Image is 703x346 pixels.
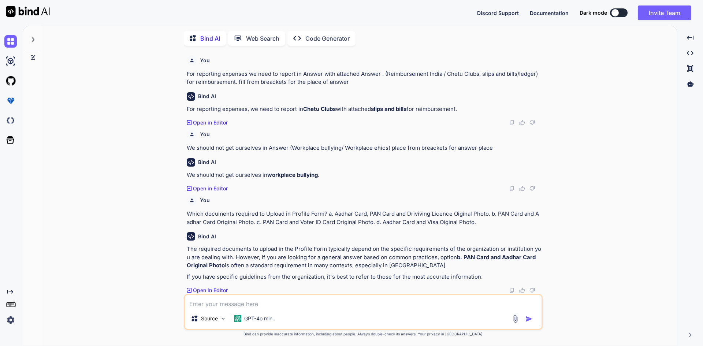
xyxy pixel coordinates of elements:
[187,245,541,270] p: The required documents to upload in the Profile Form typically depend on the specific requirement...
[580,9,607,16] span: Dark mode
[509,287,515,293] img: copy
[529,186,535,191] img: dislike
[305,34,350,43] p: Code Generator
[530,10,569,16] span: Documentation
[511,315,520,323] img: attachment
[187,273,541,281] p: If you have specific guidelines from the organization, it's best to refer to those for the most a...
[4,35,17,48] img: chat
[529,287,535,293] img: dislike
[187,105,541,114] p: For reporting expenses, we need to report in with attached for reimbursement.
[477,10,519,16] span: Discord Support
[198,233,216,240] h6: Bind AI
[4,314,17,326] img: settings
[525,315,533,323] img: icon
[4,114,17,127] img: darkCloudIdeIcon
[201,315,218,322] p: Source
[529,120,535,126] img: dislike
[4,94,17,107] img: premium
[187,70,541,86] p: For reporting expenses we need to report in Answer with attached Answer . (Reimbursement India / ...
[246,34,279,43] p: Web Search
[509,186,515,191] img: copy
[530,9,569,17] button: Documentation
[187,210,541,226] p: Which documents required to Upload in Profile Form? a. Aadhar Card, PAN Card and Driviving Licenc...
[187,144,541,152] p: We should not get ourselves in Answer (Workplace bullying/ Workplace ehics) place from breackets ...
[6,6,50,17] img: Bind AI
[200,34,220,43] p: Bind AI
[509,120,515,126] img: copy
[220,316,226,322] img: Pick Models
[4,55,17,67] img: ai-studio
[519,120,525,126] img: like
[198,159,216,166] h6: Bind AI
[200,197,210,204] h6: You
[244,315,275,322] p: GPT-4o min..
[303,105,336,112] strong: Chetu Clubs
[193,185,228,192] p: Open in Editor
[234,315,241,322] img: GPT-4o mini
[638,5,691,20] button: Invite Team
[198,93,216,100] h6: Bind AI
[193,119,228,126] p: Open in Editor
[200,57,210,64] h6: You
[193,287,228,294] p: Open in Editor
[477,9,519,17] button: Discord Support
[371,105,406,112] strong: slips and bills
[267,171,318,178] strong: workplace bullying
[4,75,17,87] img: githubLight
[200,131,210,138] h6: You
[184,331,543,337] p: Bind can provide inaccurate information, including about people. Always double-check its answers....
[519,186,525,191] img: like
[187,171,541,179] p: We should not get ourselves in .
[519,287,525,293] img: like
